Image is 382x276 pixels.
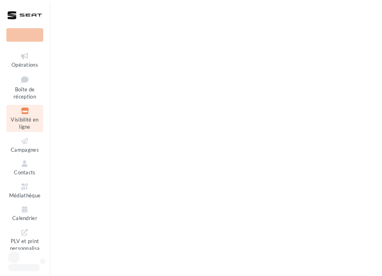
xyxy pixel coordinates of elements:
[6,226,43,261] a: PLV et print personnalisable
[6,105,43,132] a: Visibilité en ligne
[10,236,40,259] span: PLV et print personnalisable
[6,203,43,223] a: Calendrier
[6,28,43,42] div: Nouvelle campagne
[6,50,43,69] a: Opérations
[6,181,43,200] a: Médiathèque
[9,192,41,199] span: Médiathèque
[6,73,43,102] a: Boîte de réception
[14,169,36,176] span: Contacts
[6,158,43,177] a: Contacts
[11,62,38,68] span: Opérations
[13,86,36,100] span: Boîte de réception
[11,116,38,130] span: Visibilité en ligne
[11,147,39,153] span: Campagnes
[12,215,37,221] span: Calendrier
[6,135,43,154] a: Campagnes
